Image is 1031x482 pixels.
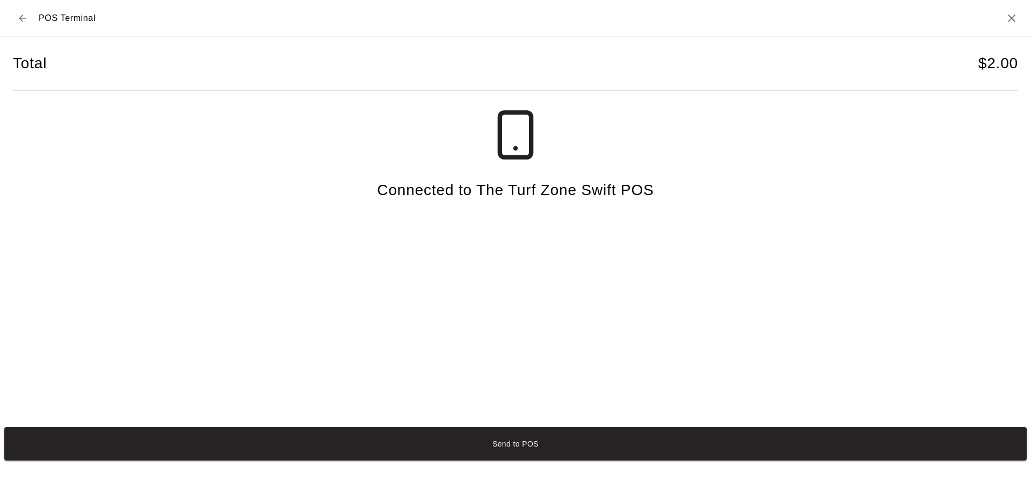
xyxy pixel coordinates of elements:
button: Close [1005,12,1018,25]
h4: Connected to The Turf Zone Swift POS [377,181,654,200]
div: POS Terminal [13,9,96,28]
h4: $ 2.00 [978,54,1018,73]
h4: Total [13,54,47,73]
button: Send to POS [4,427,1027,461]
button: Back to checkout [13,9,32,28]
